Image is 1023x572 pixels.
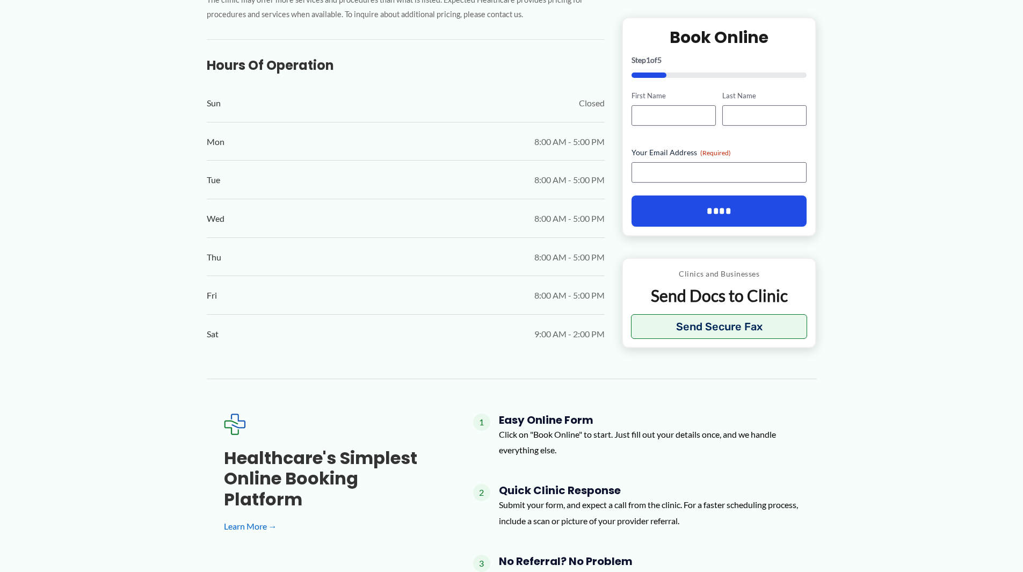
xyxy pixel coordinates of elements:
[473,484,490,501] span: 2
[631,285,808,306] p: Send Docs to Clinic
[207,249,221,265] span: Thu
[473,555,490,572] span: 3
[722,91,807,101] label: Last Name
[700,149,731,157] span: (Required)
[534,211,605,227] span: 8:00 AM - 5:00 PM
[207,134,224,150] span: Mon
[224,518,439,534] a: Learn More →
[631,267,808,281] p: Clinics and Businesses
[632,27,807,48] h2: Book Online
[499,484,800,497] h4: Quick Clinic Response
[224,414,245,435] img: Expected Healthcare Logo
[499,426,800,458] p: Click on "Book Online" to start. Just fill out your details once, and we handle everything else.
[534,287,605,303] span: 8:00 AM - 5:00 PM
[632,91,716,101] label: First Name
[207,211,224,227] span: Wed
[646,55,650,64] span: 1
[534,134,605,150] span: 8:00 AM - 5:00 PM
[207,287,217,303] span: Fri
[207,95,221,111] span: Sun
[632,56,807,64] p: Step of
[499,497,800,528] p: Submit your form, and expect a call from the clinic. For a faster scheduling process, include a s...
[473,414,490,431] span: 1
[207,326,219,342] span: Sat
[207,172,220,188] span: Tue
[534,326,605,342] span: 9:00 AM - 2:00 PM
[534,172,605,188] span: 8:00 AM - 5:00 PM
[499,555,800,568] h4: No Referral? No Problem
[632,147,807,158] label: Your Email Address
[657,55,662,64] span: 5
[631,314,808,339] button: Send Secure Fax
[579,95,605,111] span: Closed
[534,249,605,265] span: 8:00 AM - 5:00 PM
[224,448,439,510] h3: Healthcare's simplest online booking platform
[207,57,605,74] h3: Hours of Operation
[499,414,800,426] h4: Easy Online Form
